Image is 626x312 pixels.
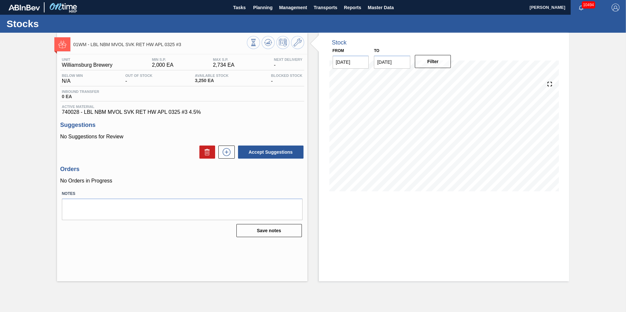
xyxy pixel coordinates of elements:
button: Update Chart [262,36,275,49]
h3: Orders [60,166,304,173]
span: Transports [314,4,337,11]
label: Notes [62,189,303,199]
span: 740028 - LBL NBM MVOL SVK RET HW APL 0325 #3 4.5% [62,109,303,115]
span: Inbound Transfer [62,90,99,94]
img: Ícone [58,40,66,48]
span: 01WM - LBL NBM MVOL SVK RET HW APL 0325 #3 [73,42,247,47]
div: Stock [332,39,347,46]
div: Accept Suggestions [235,145,304,159]
div: N/A [60,74,84,84]
input: mm/dd/yyyy [374,56,410,69]
button: Stocks Overview [247,36,260,49]
span: Available Stock [195,74,229,78]
h1: Stocks [7,20,123,27]
div: - [272,58,304,68]
img: Logout [612,4,619,11]
span: Management [279,4,307,11]
div: Delete Suggestions [196,146,215,159]
p: No Orders in Progress [60,178,304,184]
div: - [124,74,154,84]
span: Blocked Stock [271,74,303,78]
label: From [333,48,344,53]
span: MIN S.P. [152,58,174,61]
button: Go to Master Data / General [291,36,304,49]
span: Next Delivery [274,58,303,61]
span: 2,000 EA [152,62,174,68]
button: Schedule Inventory [276,36,289,49]
span: Active Material [62,105,303,109]
span: 2,734 EA [213,62,234,68]
p: No Suggestions for Review [60,134,304,140]
button: Notifications [571,3,592,12]
button: Accept Suggestions [238,146,304,159]
span: Master Data [368,4,394,11]
span: 3,250 EA [195,78,229,83]
span: Unit [62,58,113,61]
span: Out Of Stock [125,74,153,78]
div: - [269,74,304,84]
img: TNhmsLtSVTkK8tSr43FrP2fwEKptu5GPRR3wAAAABJRU5ErkJggg== [9,5,40,10]
h3: Suggestions [60,122,304,129]
span: Below Min [62,74,83,78]
button: Save notes [236,224,302,237]
span: 10494 [582,1,595,9]
label: to [374,48,379,53]
span: Tasks [232,4,247,11]
span: Williamsburg Brewery [62,62,113,68]
span: MAX S.P. [213,58,234,61]
div: New suggestion [215,146,235,159]
input: mm/dd/yyyy [333,56,369,69]
span: 0 EA [62,94,99,99]
span: Planning [253,4,272,11]
span: Reports [344,4,361,11]
button: Filter [415,55,451,68]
